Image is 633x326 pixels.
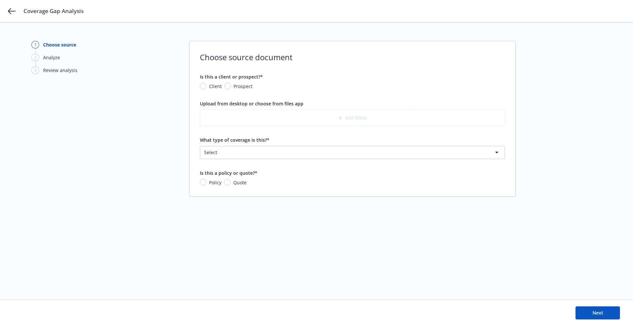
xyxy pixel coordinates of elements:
span: Policy [209,179,221,186]
span: Client [209,83,222,90]
span: Prospect [234,83,252,90]
div: Review analysis [43,67,77,74]
span: Is this a client or prospect?* [200,74,263,80]
div: Analyze [43,54,60,61]
span: Coverage Gap Analysis [24,7,84,15]
button: Next [576,306,620,319]
span: Next [592,310,603,316]
div: 3 [31,66,39,74]
div: 1 [31,41,39,48]
span: Upload from desktop or choose from files app [200,100,303,107]
div: Choose source [43,41,76,48]
input: Policy [200,179,206,186]
span: Quote [233,179,247,186]
input: Client [200,83,206,89]
div: 2 [31,54,39,61]
span: What type of coverage is this?* [200,137,269,143]
input: Quote [224,179,231,186]
input: Prospect [224,83,231,89]
span: Choose source document [200,52,505,63]
span: Is this a policy or quote?* [200,170,257,176]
